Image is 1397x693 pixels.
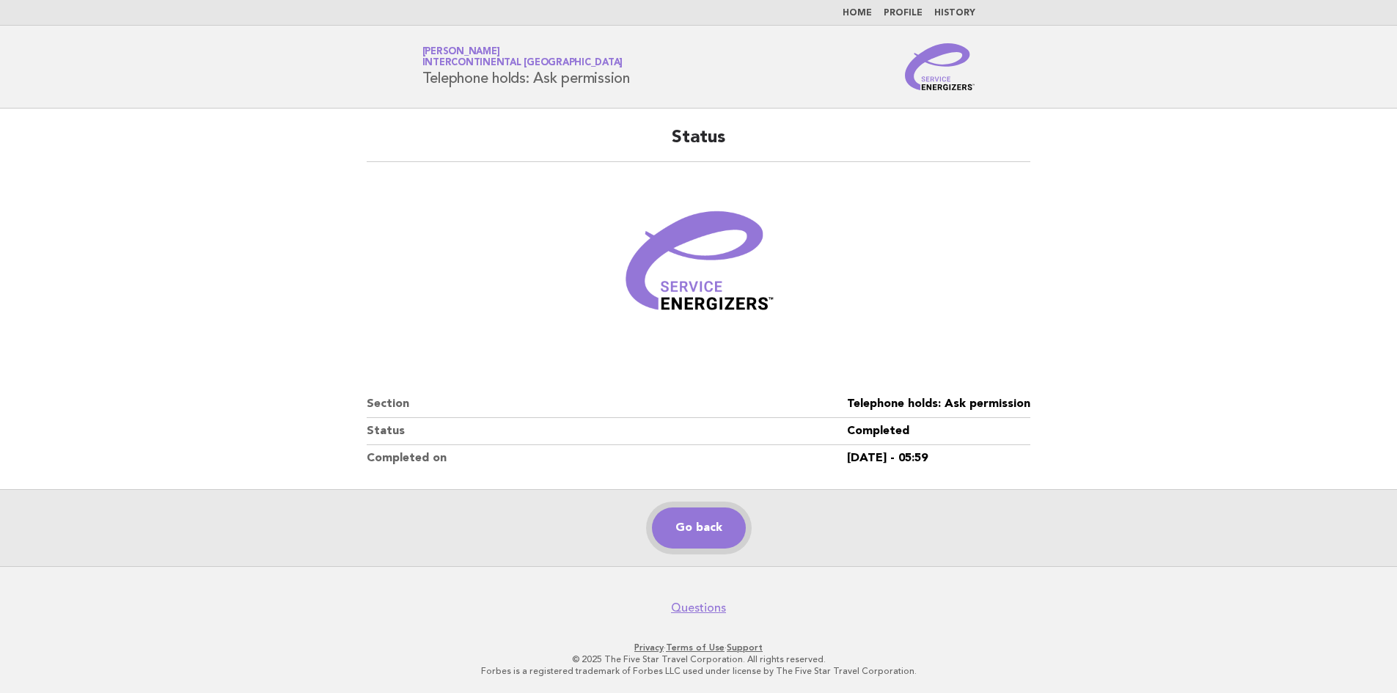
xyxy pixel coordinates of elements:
[652,507,746,549] a: Go back
[905,43,975,90] img: Service Energizers
[367,391,847,418] dt: Section
[250,653,1148,665] p: © 2025 The Five Star Travel Corporation. All rights reserved.
[422,59,623,68] span: InterContinental [GEOGRAPHIC_DATA]
[250,665,1148,677] p: Forbes is a registered trademark of Forbes LLC used under license by The Five Star Travel Corpora...
[634,642,664,653] a: Privacy
[422,48,630,86] h1: Telephone holds: Ask permission
[666,642,725,653] a: Terms of Use
[422,47,623,67] a: [PERSON_NAME]InterContinental [GEOGRAPHIC_DATA]
[847,445,1030,472] dd: [DATE] - 05:59
[367,418,847,445] dt: Status
[884,9,923,18] a: Profile
[727,642,763,653] a: Support
[611,180,787,356] img: Verified
[847,418,1030,445] dd: Completed
[367,126,1030,162] h2: Status
[367,445,847,472] dt: Completed on
[843,9,872,18] a: Home
[671,601,726,615] a: Questions
[847,391,1030,418] dd: Telephone holds: Ask permission
[934,9,975,18] a: History
[250,642,1148,653] p: · ·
